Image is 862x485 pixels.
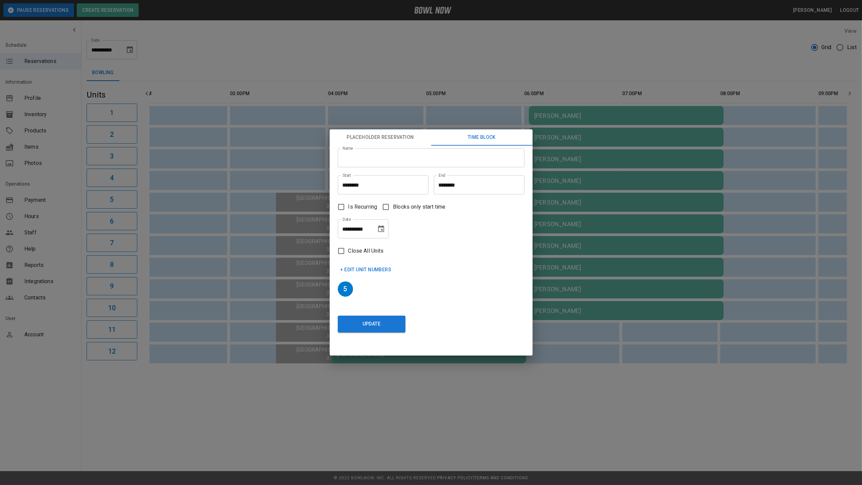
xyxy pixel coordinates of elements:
span: Blocks only start time [393,203,445,211]
button: Placeholder Reservation [330,129,431,146]
input: Choose time, selected time is 3:30 PM [338,175,424,194]
span: Close All Units [348,247,384,255]
button: Time Block [431,129,533,146]
button: Choose date, selected date is Aug 12, 2025 [374,222,388,236]
span: Is Recurring [348,203,377,211]
label: Start [343,172,351,178]
label: End [439,172,445,178]
button: Update [338,316,405,333]
button: + Edit Unit Numbers [338,263,394,276]
input: Choose time, selected time is 4:30 PM [434,175,520,194]
h6: 5 [338,281,353,297]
